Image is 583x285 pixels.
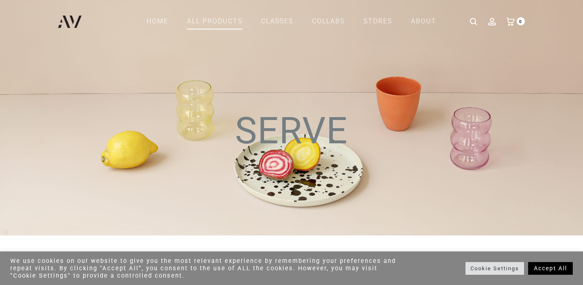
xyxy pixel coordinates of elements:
h1: SERVE [16,113,567,164]
a: Accept All [528,262,573,275]
img: ATELIER VAN DE VEN [58,16,81,28]
a: STORES [364,14,392,28]
a: Cookie Settings [465,262,524,275]
a: 0 [506,17,515,25]
a: Home [147,14,168,28]
a: COLLABS [312,14,345,28]
a: ABOUT [411,14,436,28]
div: We use cookies on our website to give you the most relevant experience by remembering your prefer... [10,257,404,279]
span: 0 [517,17,525,25]
a: CLASSES [261,14,293,28]
a: All products [187,14,242,28]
